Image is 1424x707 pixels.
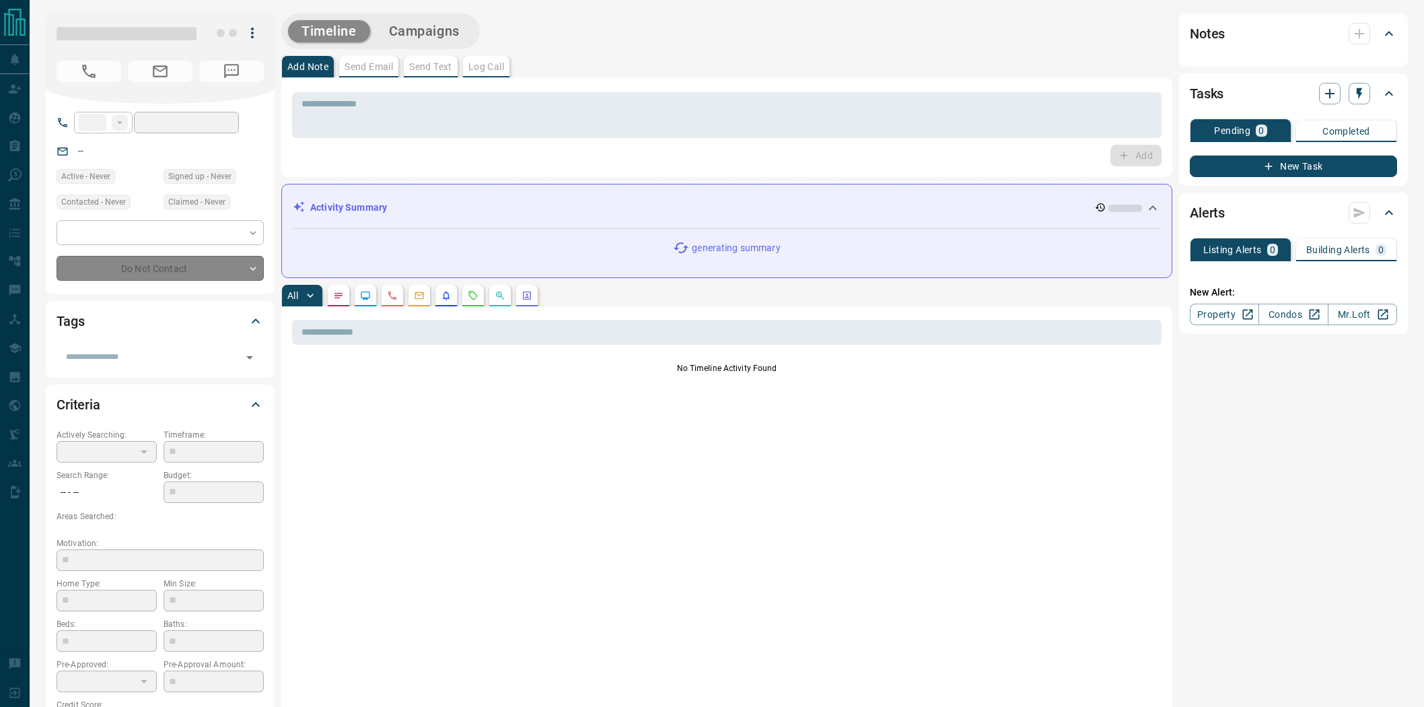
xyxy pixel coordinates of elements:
[61,195,126,209] span: Contacted - Never
[240,348,259,367] button: Open
[1190,197,1397,229] div: Alerts
[495,290,505,301] svg: Opportunities
[57,305,264,337] div: Tags
[1190,83,1223,104] h2: Tasks
[1190,156,1397,177] button: New Task
[164,469,264,481] p: Budget:
[1258,126,1264,135] p: 0
[414,290,425,301] svg: Emails
[57,578,157,590] p: Home Type:
[310,201,387,215] p: Activity Summary
[57,659,157,671] p: Pre-Approved:
[57,510,264,523] p: Areas Searched:
[57,429,157,441] p: Actively Searching:
[1190,23,1225,44] h2: Notes
[61,170,110,183] span: Active - Never
[57,481,157,504] p: -- - --
[164,618,264,630] p: Baths:
[1190,18,1397,50] div: Notes
[128,61,192,82] span: No Email
[1190,77,1397,110] div: Tasks
[1270,245,1275,255] p: 0
[376,20,473,42] button: Campaigns
[468,290,478,301] svg: Requests
[1190,285,1397,300] p: New Alert:
[522,290,532,301] svg: Agent Actions
[1190,202,1225,224] h2: Alerts
[164,429,264,441] p: Timeframe:
[57,256,264,281] div: Do Not Contact
[199,61,264,82] span: No Number
[164,578,264,590] p: Min Size:
[57,389,264,421] div: Criteria
[287,62,328,71] p: Add Note
[293,195,1161,220] div: Activity Summary
[57,61,121,82] span: No Number
[1322,127,1370,136] p: Completed
[57,394,100,415] h2: Criteria
[1378,245,1384,255] p: 0
[387,290,398,301] svg: Calls
[360,290,371,301] svg: Lead Browsing Activity
[164,659,264,671] p: Pre-Approval Amount:
[57,310,84,332] h2: Tags
[1306,245,1370,255] p: Building Alerts
[288,20,370,42] button: Timeline
[78,145,83,156] a: --
[333,290,344,301] svg: Notes
[168,170,232,183] span: Signed up - Never
[1328,304,1397,325] a: Mr.Loft
[692,241,780,255] p: generating summary
[287,291,298,300] p: All
[57,537,264,549] p: Motivation:
[57,469,157,481] p: Search Range:
[1258,304,1328,325] a: Condos
[168,195,225,209] span: Claimed - Never
[1214,126,1250,135] p: Pending
[441,290,452,301] svg: Listing Alerts
[1203,245,1262,255] p: Listing Alerts
[1190,304,1259,325] a: Property
[292,362,1162,374] p: No Timeline Activity Found
[57,618,157,630] p: Beds:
